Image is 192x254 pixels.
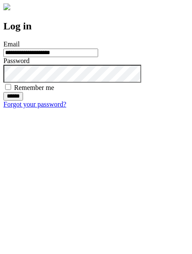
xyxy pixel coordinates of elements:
label: Password [3,57,29,64]
h2: Log in [3,20,189,32]
img: logo-4e3dc11c47720685a147b03b5a06dd966a58ff35d612b21f08c02c0306f2b779.png [3,3,10,10]
a: Forgot your password? [3,101,66,108]
label: Email [3,40,20,48]
label: Remember me [14,84,54,91]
